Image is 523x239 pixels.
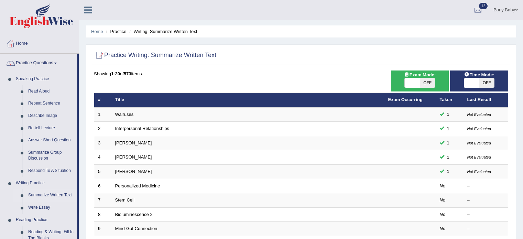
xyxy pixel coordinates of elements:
[128,28,197,35] li: Writing: Summarize Written Text
[25,165,77,177] a: Respond To A Situation
[467,155,491,159] small: Not Evaluated
[444,125,452,132] span: You can still take this question
[13,73,77,85] a: Speaking Practice
[479,3,488,9] span: 12
[25,122,77,134] a: Re-tell Lecture
[94,222,111,236] td: 9
[25,202,77,214] a: Write Essay
[25,134,77,146] a: Answer Short Question
[91,29,103,34] a: Home
[467,112,491,117] small: Not Evaluated
[115,112,134,117] a: Walruses
[111,93,384,107] th: Title
[467,170,491,174] small: Not Evaluated
[436,93,464,107] th: Taken
[94,107,111,122] td: 1
[94,136,111,150] td: 3
[115,126,170,131] a: Interpersonal Relationships
[467,183,504,189] div: –
[13,214,77,226] a: Reading Practice
[94,193,111,208] td: 7
[440,183,446,188] em: No
[444,154,452,161] span: You can still take this question
[94,150,111,165] td: 4
[420,78,435,88] span: OFF
[461,71,497,78] span: Time Mode:
[25,146,77,165] a: Summarize Group Discussion
[94,122,111,136] td: 2
[115,212,153,217] a: Bioluminescence 2
[94,70,508,77] div: Showing of items.
[467,127,491,131] small: Not Evaluated
[115,197,134,203] a: Stem Cell
[115,226,157,231] a: Mind-Gut Connection
[401,71,438,78] span: Exam Mode:
[440,212,446,217] em: No
[13,177,77,189] a: Writing Practice
[0,54,77,71] a: Practice Questions
[467,141,491,145] small: Not Evaluated
[388,97,423,102] a: Exam Occurring
[467,226,504,232] div: –
[111,71,120,76] b: 1-20
[94,93,111,107] th: #
[94,179,111,193] td: 6
[94,50,216,61] h2: Practice Writing: Summarize Written Text
[25,189,77,202] a: Summarize Written Text
[124,71,131,76] b: 573
[104,28,126,35] li: Practice
[391,70,449,91] div: Show exams occurring in exams
[479,78,494,88] span: OFF
[115,154,152,160] a: [PERSON_NAME]
[440,197,446,203] em: No
[115,183,160,188] a: Personalized Medicine
[94,207,111,222] td: 8
[94,165,111,179] td: 5
[115,169,152,174] a: [PERSON_NAME]
[444,168,452,175] span: You can still take this question
[444,139,452,146] span: You can still take this question
[25,97,77,110] a: Repeat Sentence
[25,110,77,122] a: Describe Image
[464,93,508,107] th: Last Result
[115,140,152,145] a: [PERSON_NAME]
[467,197,504,204] div: –
[444,111,452,118] span: You can still take this question
[25,85,77,98] a: Read Aloud
[467,211,504,218] div: –
[0,34,79,51] a: Home
[440,226,446,231] em: No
